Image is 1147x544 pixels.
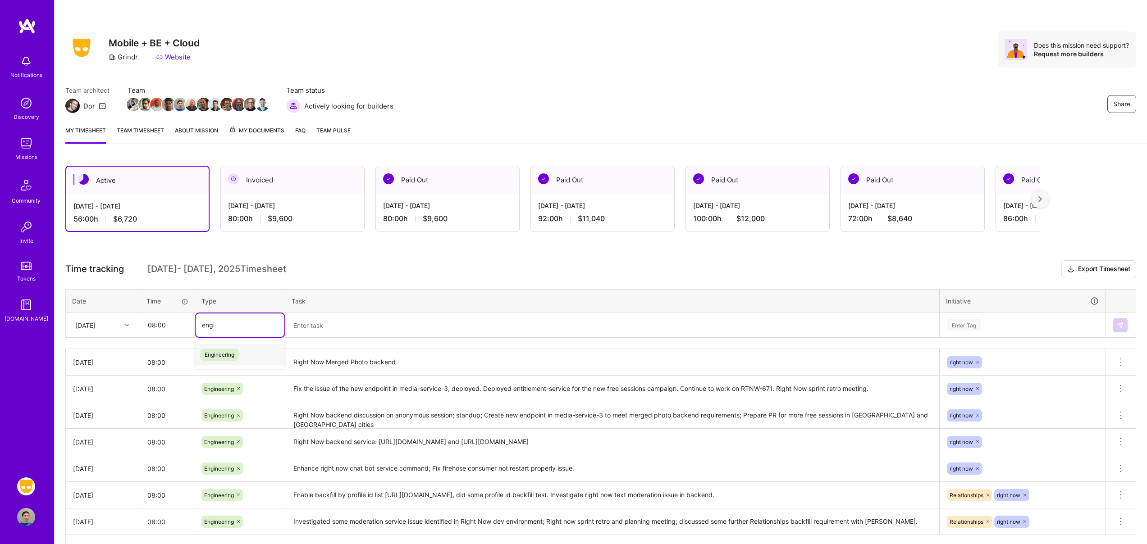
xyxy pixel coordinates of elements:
span: $11,040 [578,214,605,223]
img: Avatar [1005,39,1027,60]
img: Paid Out [383,173,394,184]
span: Relationships [950,492,983,499]
div: Grindr [109,52,138,62]
div: Active [66,167,209,194]
a: Team Member Avatar [221,97,233,112]
textarea: Investigated some moderation service issue identified in Right Now dev environment; Right now spr... [286,509,938,534]
div: [DATE] [73,437,133,447]
button: Share [1107,95,1136,113]
div: [DATE] - [DATE] [383,201,512,210]
div: [DATE] - [DATE] [228,201,357,210]
img: Paid Out [693,173,704,184]
a: Team Member Avatar [198,97,210,112]
div: Initiative [946,296,1099,306]
textarea: Fix the issue of the new endpoint in media-service-3, deployed. Deployed entitlement-service for ... [286,376,938,401]
span: $9,600 [268,214,292,223]
a: Team Member Avatar [245,97,256,112]
span: $8,640 [887,214,912,223]
span: Team Pulse [316,127,351,134]
a: About Mission [175,126,218,144]
div: [DATE] - [DATE] [538,201,667,210]
img: Team Member Avatar [244,98,257,111]
span: right now [997,518,1020,525]
span: [DATE] - [DATE] , 2025 Timesheet [147,263,286,275]
img: logo [18,18,36,34]
div: Request more builders [1034,50,1129,58]
div: 72:00 h [848,214,977,223]
span: Team architect [65,86,110,95]
img: Team Member Avatar [150,98,164,111]
a: Team Member Avatar [174,97,186,112]
a: Team Member Avatar [186,97,198,112]
img: User Avatar [17,508,35,526]
a: User Avatar [15,508,37,526]
span: Share [1113,100,1130,109]
img: teamwork [17,134,35,152]
img: Paid Out [848,173,859,184]
i: icon Mail [99,102,106,109]
div: Does this mission need support? [1034,41,1129,50]
img: Invoiced [228,173,239,184]
img: Team Member Avatar [162,98,175,111]
span: right now [950,439,973,445]
span: Engineering [204,492,234,499]
input: HH:MM [140,457,195,481]
img: Company Logo [65,36,98,60]
input: HH:MM [140,350,195,374]
img: Team Member Avatar [197,98,210,111]
a: Team Member Avatar [210,97,221,112]
div: Paid Out [531,166,674,194]
span: Team [128,86,268,95]
div: 56:00 h [73,214,201,224]
input: HH:MM [140,377,195,401]
span: Engineering [204,385,234,392]
a: FAQ [295,126,306,144]
input: HH:MM [140,510,195,534]
div: 100:00 h [693,214,822,223]
img: Team Member Avatar [174,98,187,111]
span: right now [950,465,973,472]
span: Engineering [204,412,234,419]
div: [DATE] [73,490,133,500]
span: Engineering [204,465,234,472]
div: Paid Out [996,166,1139,194]
img: Team Member Avatar [209,98,222,111]
div: [DATE] [75,320,96,330]
textarea: Right Now backend discussion on anonymous session; standup; Create new endpoint in media-service-... [286,403,938,428]
img: bell [17,52,35,70]
input: HH:MM [141,313,194,337]
div: 86:00 h [1003,214,1132,223]
div: [DOMAIN_NAME] [5,314,48,323]
img: Paid Out [1003,173,1014,184]
textarea: Enable backfill by profile id list [URL][DOMAIN_NAME], did some profile id backfill test. Investi... [286,483,938,508]
img: guide book [17,296,35,314]
span: right now [950,359,973,366]
img: Team Member Avatar [232,98,246,111]
div: Paid Out [841,166,984,194]
a: Team Member Avatar [139,97,151,112]
th: Task [285,289,940,313]
img: Grindr: Mobile + BE + Cloud [17,477,35,495]
img: discovery [17,94,35,112]
h3: Mobile + BE + Cloud [109,37,200,49]
a: Grindr: Mobile + BE + Cloud [15,477,37,495]
th: Type [195,289,285,313]
div: Dor [83,101,95,111]
img: Team Member Avatar [138,98,152,111]
img: Submit [1117,322,1124,329]
i: icon Download [1067,265,1074,274]
span: $6,720 [113,214,137,224]
div: [DATE] [73,411,133,420]
a: Team Member Avatar [163,97,174,112]
a: My Documents [229,126,284,144]
img: tokens [21,262,32,270]
span: Engineering [204,518,234,525]
span: Engineering [200,349,239,361]
img: Team Architect [65,99,80,113]
div: Notifications [10,70,42,80]
div: Paid Out [376,166,519,194]
input: HH:MM [140,483,195,507]
a: Team Member Avatar [256,97,268,112]
div: Discovery [14,112,39,122]
a: Website [156,52,191,62]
